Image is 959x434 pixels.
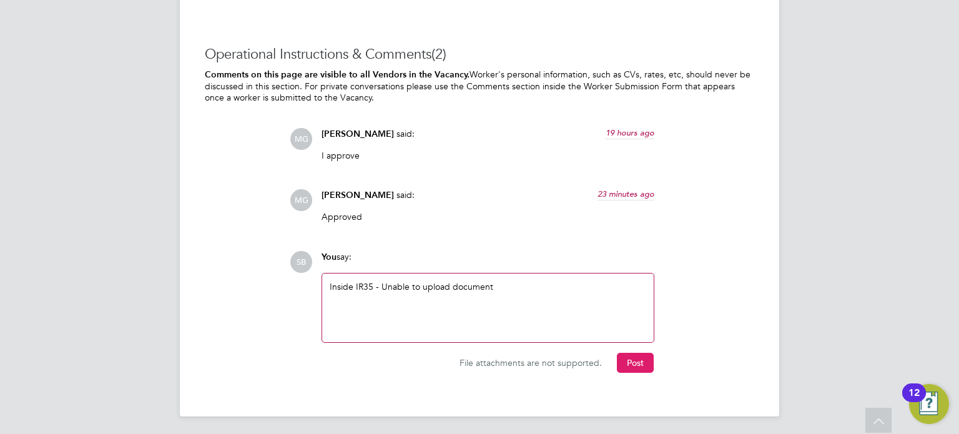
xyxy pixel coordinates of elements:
[322,190,394,200] span: [PERSON_NAME]
[606,127,654,138] span: 19 hours ago
[396,189,415,200] span: said:
[330,281,646,335] div: Inside IR35 - Unable to upload document
[909,384,949,424] button: Open Resource Center, 12 new notifications
[322,129,394,139] span: [PERSON_NAME]
[908,393,920,409] div: 12
[598,189,654,199] span: 23 minutes ago
[396,128,415,139] span: said:
[322,150,654,161] p: I approve
[322,252,337,262] span: You
[322,251,654,273] div: say:
[322,211,654,222] p: Approved
[205,46,754,64] h3: Operational Instructions & Comments
[617,353,654,373] button: Post
[290,251,312,273] span: SB
[205,69,470,80] b: Comments on this page are visible to all Vendors in the Vacancy.
[290,128,312,150] span: MG
[460,357,602,368] span: File attachments are not supported.
[431,46,446,62] span: (2)
[290,189,312,211] span: MG
[205,69,754,104] p: Worker's personal information, such as CVs, rates, etc, should never be discussed in this section...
